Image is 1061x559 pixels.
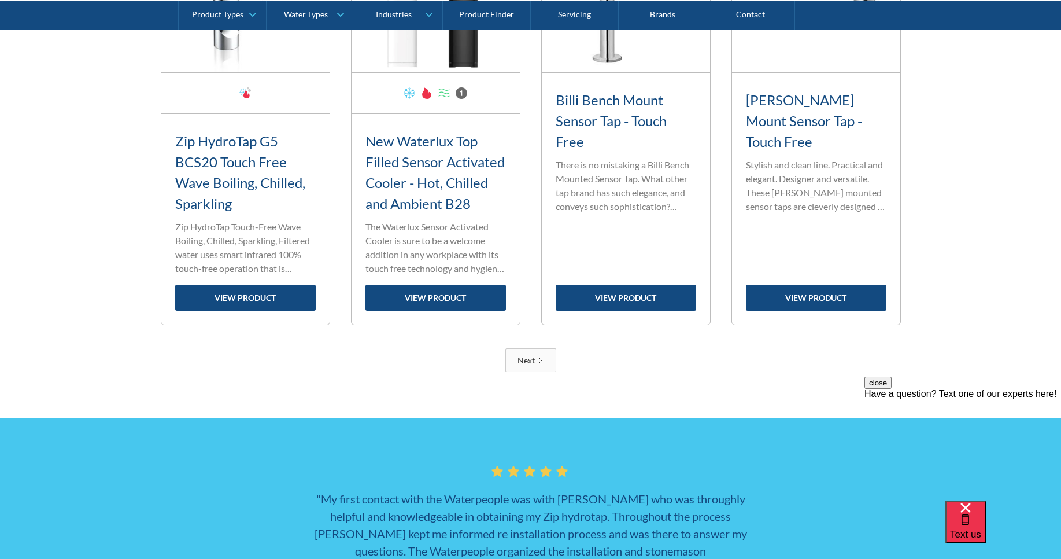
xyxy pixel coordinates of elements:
p: Zip HydroTap Touch-Free Wave Boiling, Chilled, Sparkling, Filtered water uses smart infrared 100%... [175,220,316,275]
iframe: podium webchat widget bubble [945,501,1061,559]
div: Product Types [192,9,243,19]
a: Next Page [505,348,556,372]
p: The Waterlux Sensor Activated Cooler is sure to be a welcome addition in any workplace with its t... [365,220,506,275]
p: Stylish and clean line. Practical and elegant. Designer and versatile. These [PERSON_NAME] mounte... [746,158,886,214]
h3: Zip HydroTap G5 BCS20 Touch Free Wave Boiling, Chilled, Sparkling [175,131,316,214]
div: Industries [376,9,412,19]
p: There is no mistaking a Billi Bench Mounted Sensor Tap. What other tap brand has such elegance, a... [556,158,696,214]
a: view product [175,285,316,311]
h3: [PERSON_NAME] Mount Sensor Tap - Touch Free [746,90,886,152]
div: List [161,348,901,372]
a: view product [556,285,696,311]
a: view product [746,285,886,311]
h3: New Waterlux Top Filled Sensor Activated Cooler - Hot, Chilled and Ambient B28 [365,131,506,214]
a: view product [365,285,506,311]
h3: Billi Bench Mount Sensor Tap - Touch Free [556,90,696,152]
div: Next [517,354,535,366]
div: Water Types [284,9,328,19]
iframe: podium webchat widget prompt [864,377,1061,516]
